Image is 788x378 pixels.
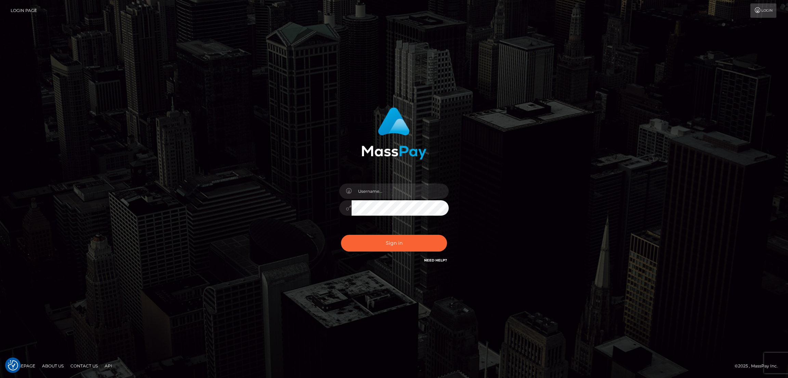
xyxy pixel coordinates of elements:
[11,3,37,18] a: Login Page
[341,235,447,252] button: Sign in
[8,361,38,371] a: Homepage
[362,107,426,160] img: MassPay Login
[424,258,447,262] a: Need Help?
[352,184,449,199] input: Username...
[8,360,18,370] button: Consent Preferences
[102,361,115,371] a: API
[735,362,783,370] div: © 2025 , MassPay Inc.
[39,361,66,371] a: About Us
[750,3,776,18] a: Login
[8,360,18,370] img: Revisit consent button
[68,361,101,371] a: Contact Us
